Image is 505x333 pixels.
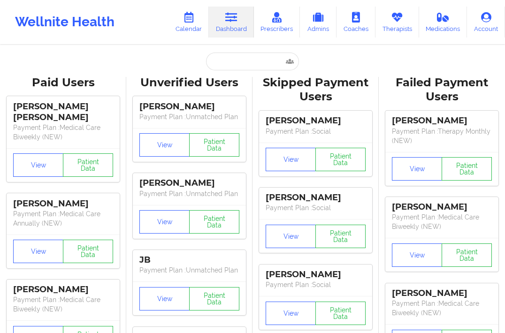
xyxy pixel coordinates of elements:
[259,76,372,105] div: Skipped Payment Users
[13,240,63,263] button: View
[133,76,246,90] div: Unverified Users
[13,198,113,209] div: [PERSON_NAME]
[139,265,239,275] p: Payment Plan : Unmatched Plan
[254,7,300,38] a: Prescribers
[13,153,63,177] button: View
[266,302,316,325] button: View
[139,210,190,234] button: View
[168,7,209,38] a: Calendar
[7,76,120,90] div: Paid Users
[442,243,492,267] button: Patient Data
[266,115,366,126] div: [PERSON_NAME]
[13,123,113,142] p: Payment Plan : Medical Care Biweekly (NEW)
[189,133,239,157] button: Patient Data
[139,287,190,310] button: View
[63,240,113,263] button: Patient Data
[266,225,316,248] button: View
[375,7,419,38] a: Therapists
[442,157,492,181] button: Patient Data
[392,212,492,231] p: Payment Plan : Medical Care Biweekly (NEW)
[467,7,505,38] a: Account
[392,299,492,318] p: Payment Plan : Medical Care Biweekly (NEW)
[392,127,492,145] p: Payment Plan : Therapy Monthly (NEW)
[266,148,316,171] button: View
[337,7,375,38] a: Coaches
[266,203,366,212] p: Payment Plan : Social
[266,192,366,203] div: [PERSON_NAME]
[139,112,239,121] p: Payment Plan : Unmatched Plan
[266,269,366,280] div: [PERSON_NAME]
[300,7,337,38] a: Admins
[392,202,492,212] div: [PERSON_NAME]
[266,127,366,136] p: Payment Plan : Social
[315,148,366,171] button: Patient Data
[139,101,239,112] div: [PERSON_NAME]
[139,133,190,157] button: View
[392,115,492,126] div: [PERSON_NAME]
[392,243,442,267] button: View
[315,225,366,248] button: Patient Data
[392,157,442,181] button: View
[385,76,498,105] div: Failed Payment Users
[189,287,239,310] button: Patient Data
[139,255,239,265] div: JB
[189,210,239,234] button: Patient Data
[209,7,254,38] a: Dashboard
[13,284,113,295] div: [PERSON_NAME]
[139,178,239,189] div: [PERSON_NAME]
[266,280,366,289] p: Payment Plan : Social
[63,153,113,177] button: Patient Data
[13,209,113,228] p: Payment Plan : Medical Care Annually (NEW)
[13,101,113,123] div: [PERSON_NAME] [PERSON_NAME]
[392,288,492,299] div: [PERSON_NAME]
[315,302,366,325] button: Patient Data
[13,295,113,314] p: Payment Plan : Medical Care Biweekly (NEW)
[139,189,239,198] p: Payment Plan : Unmatched Plan
[419,7,467,38] a: Medications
